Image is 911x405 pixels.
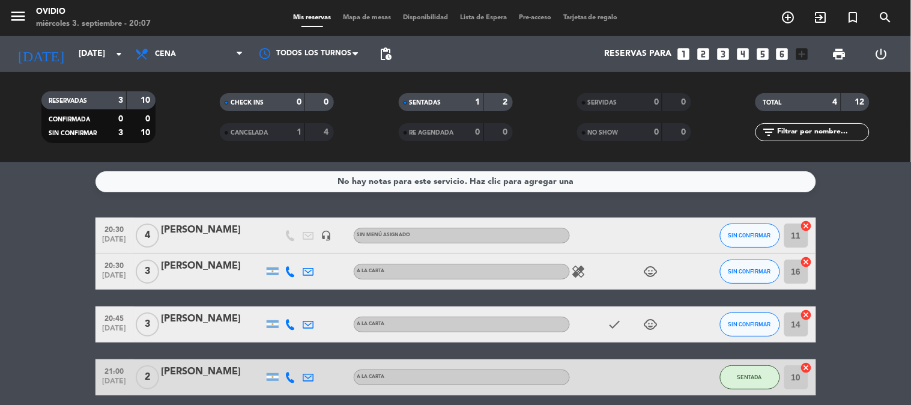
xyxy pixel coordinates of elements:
i: looks_6 [775,46,790,62]
span: RESERVADAS [49,98,87,104]
i: add_circle_outline [781,10,796,25]
strong: 0 [324,98,331,106]
strong: 0 [297,98,301,106]
i: check [608,317,622,332]
strong: 4 [324,128,331,136]
i: child_care [644,317,658,332]
strong: 2 [503,98,510,106]
strong: 3 [118,129,123,137]
i: cancel [801,309,813,321]
span: 20:30 [100,222,130,236]
span: SIN CONFIRMAR [728,232,771,239]
div: [PERSON_NAME] [162,258,264,274]
button: SIN CONFIRMAR [720,312,780,336]
span: Mapa de mesas [337,14,397,21]
span: SIN CONFIRMAR [49,130,97,136]
span: Reservas para [604,49,671,59]
span: [DATE] [100,236,130,249]
div: [PERSON_NAME] [162,222,264,238]
i: [DATE] [9,41,73,67]
i: cancel [801,362,813,374]
span: CONFIRMADA [49,117,90,123]
span: Sin menú asignado [357,233,411,237]
i: search [879,10,893,25]
i: child_care [644,264,658,279]
button: SIN CONFIRMAR [720,260,780,284]
i: power_settings_new [874,47,888,61]
span: SIN CONFIRMAR [728,268,771,275]
strong: 0 [476,128,480,136]
span: Mis reservas [287,14,337,21]
strong: 0 [654,128,659,136]
strong: 0 [681,98,688,106]
strong: 3 [118,96,123,105]
i: menu [9,7,27,25]
span: print [832,47,847,61]
span: 3 [136,260,159,284]
span: [DATE] [100,324,130,338]
strong: 1 [476,98,480,106]
span: Disponibilidad [397,14,454,21]
i: cancel [801,256,813,268]
button: SIN CONFIRMAR [720,224,780,248]
span: [DATE] [100,377,130,391]
div: No hay notas para este servicio. Haz clic para agregar una [337,175,574,189]
button: SENTADA [720,365,780,389]
i: turned_in_not [846,10,861,25]
span: NO SHOW [588,130,619,136]
i: looks_4 [735,46,751,62]
span: pending_actions [378,47,393,61]
span: Tarjetas de regalo [557,14,624,21]
span: Lista de Espera [454,14,513,21]
i: looks_two [695,46,711,62]
i: exit_to_app [814,10,828,25]
strong: 0 [654,98,659,106]
span: 3 [136,312,159,336]
span: SENTADAS [410,100,441,106]
strong: 1 [297,128,301,136]
strong: 10 [141,129,153,137]
span: SERVIDAS [588,100,617,106]
span: Cena [155,50,176,58]
span: CHECK INS [231,100,264,106]
input: Filtrar por nombre... [776,126,869,139]
strong: 4 [833,98,838,106]
span: 20:30 [100,258,130,272]
i: looks_5 [755,46,770,62]
span: A LA CARTA [357,321,385,326]
span: A LA CARTA [357,374,385,379]
span: 4 [136,224,159,248]
div: miércoles 3. septiembre - 20:07 [36,18,151,30]
i: arrow_drop_down [112,47,126,61]
strong: 0 [145,115,153,123]
i: add_box [794,46,810,62]
span: RE AGENDADA [410,130,454,136]
span: A LA CARTA [357,269,385,273]
i: filter_list [761,125,776,139]
div: Ovidio [36,6,151,18]
span: Pre-acceso [513,14,557,21]
span: 2 [136,365,159,389]
div: [PERSON_NAME] [162,364,264,380]
strong: 0 [503,128,510,136]
i: cancel [801,220,813,232]
span: [DATE] [100,272,130,285]
i: looks_one [676,46,691,62]
span: SIN CONFIRMAR [728,321,771,327]
i: looks_3 [715,46,731,62]
i: healing [572,264,586,279]
span: SENTADA [737,374,762,380]
div: [PERSON_NAME] [162,311,264,327]
span: 21:00 [100,364,130,377]
div: LOG OUT [861,36,902,72]
strong: 0 [681,128,688,136]
strong: 10 [141,96,153,105]
button: menu [9,7,27,29]
strong: 12 [855,98,867,106]
span: CANCELADA [231,130,268,136]
span: TOTAL [763,100,781,106]
span: 20:45 [100,311,130,324]
strong: 0 [118,115,123,123]
i: headset_mic [321,230,332,241]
